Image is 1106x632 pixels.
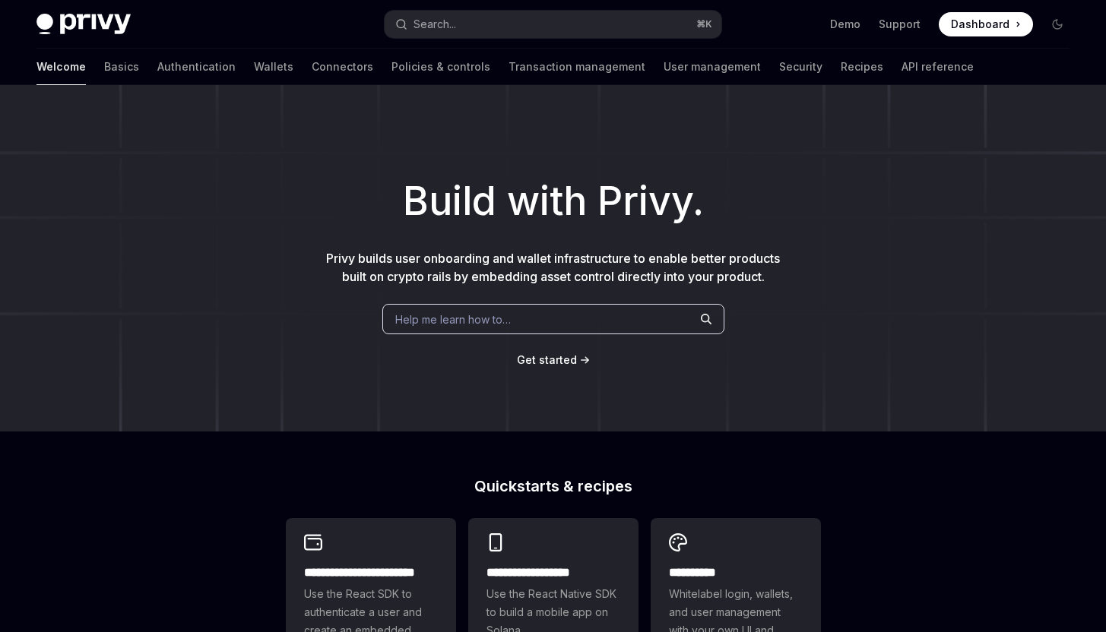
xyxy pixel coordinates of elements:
[779,49,822,85] a: Security
[24,172,1082,231] h1: Build with Privy.
[951,17,1009,32] span: Dashboard
[1045,12,1070,36] button: Toggle dark mode
[830,17,860,32] a: Demo
[879,17,921,32] a: Support
[286,479,821,494] h2: Quickstarts & recipes
[517,352,577,368] a: Get started
[509,49,645,85] a: Transaction management
[414,15,456,33] div: Search...
[254,49,293,85] a: Wallets
[312,49,373,85] a: Connectors
[664,49,761,85] a: User management
[902,49,974,85] a: API reference
[385,11,721,38] button: Search...⌘K
[157,49,236,85] a: Authentication
[517,353,577,366] span: Get started
[841,49,883,85] a: Recipes
[939,12,1033,36] a: Dashboard
[395,311,511,327] span: Help me learn how to…
[326,251,780,284] span: Privy builds user onboarding and wallet infrastructure to enable better products built on crypto ...
[104,49,139,85] a: Basics
[696,18,712,30] span: ⌘ K
[36,14,131,35] img: dark logo
[391,49,490,85] a: Policies & controls
[36,49,86,85] a: Welcome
